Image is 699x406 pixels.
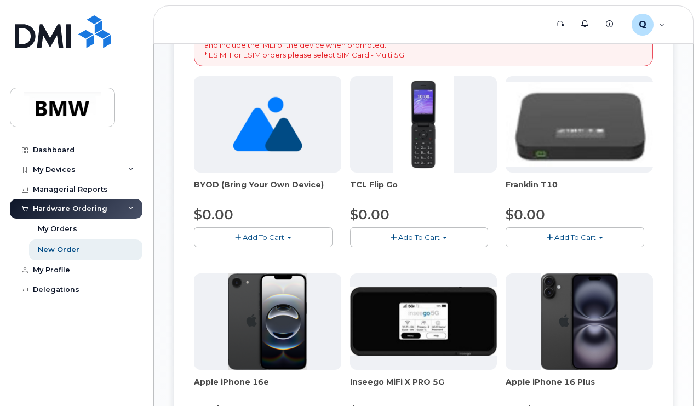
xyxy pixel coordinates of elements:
[506,227,644,247] button: Add To Cart
[506,376,653,398] div: Apple iPhone 16 Plus
[639,18,646,31] span: Q
[506,207,545,222] span: $0.00
[554,233,596,242] span: Add To Cart
[624,14,673,36] div: QT62689
[233,76,302,173] img: no_image_found-2caef05468ed5679b831cfe6fc140e25e0c280774317ffc20a367ab7fd17291e.png
[194,376,341,398] div: Apple iPhone 16e
[398,233,440,242] span: Add To Cart
[506,179,653,201] div: Franklin T10
[228,273,307,370] img: iphone16e.png
[350,376,497,398] div: Inseego MiFi X PRO 5G
[194,207,233,222] span: $0.00
[350,227,489,247] button: Add To Cart
[651,358,691,398] iframe: Messenger Launcher
[194,179,341,201] div: BYOD (Bring Your Own Device)
[350,207,389,222] span: $0.00
[506,82,653,167] img: t10.jpg
[350,287,497,356] img: cut_small_inseego_5G.jpg
[541,273,618,370] img: iphone_16_plus.png
[243,233,284,242] span: Add To Cart
[350,179,497,201] div: TCL Flip Go
[194,227,333,247] button: Add To Cart
[393,76,454,173] img: TCL_FLIP_MODE.jpg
